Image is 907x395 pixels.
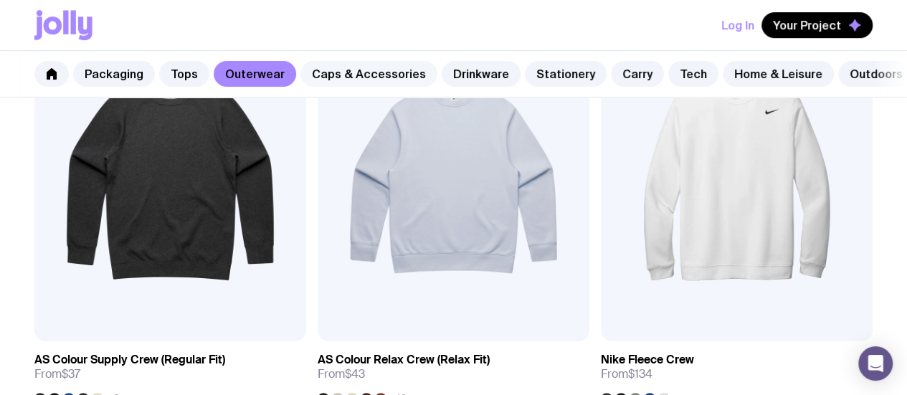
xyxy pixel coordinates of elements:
button: Your Project [761,12,873,38]
span: Your Project [773,18,841,32]
span: From [318,367,365,381]
span: $37 [62,366,80,381]
a: Carry [611,61,664,87]
button: Log In [721,12,754,38]
a: Tops [159,61,209,87]
h3: Nike Fleece Crew [601,353,694,367]
span: $43 [345,366,365,381]
a: Drinkware [442,61,521,87]
span: $134 [628,366,652,381]
a: Caps & Accessories [300,61,437,87]
a: Home & Leisure [723,61,834,87]
div: Open Intercom Messenger [858,346,893,381]
span: From [34,367,80,381]
span: From [601,367,652,381]
a: Tech [668,61,718,87]
a: Packaging [73,61,155,87]
h3: AS Colour Supply Crew (Regular Fit) [34,353,225,367]
a: Outerwear [214,61,296,87]
h3: AS Colour Relax Crew (Relax Fit) [318,353,490,367]
a: Stationery [525,61,607,87]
